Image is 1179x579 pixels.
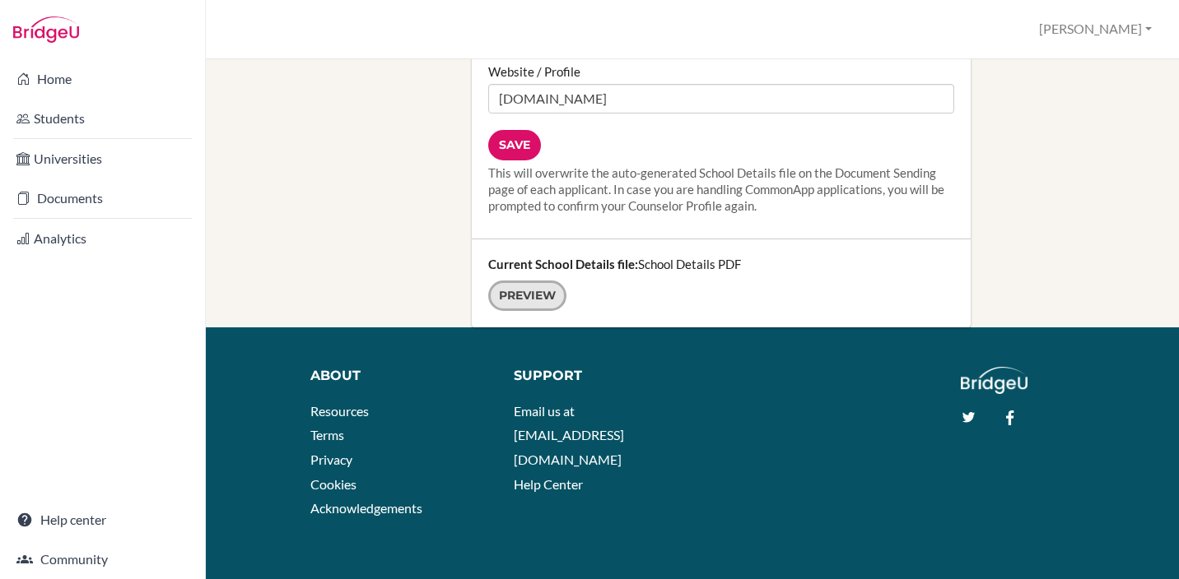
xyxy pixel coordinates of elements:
a: Help center [3,503,202,536]
label: Website / Profile [488,63,580,80]
a: Preview [488,280,566,311]
a: Students [3,102,202,135]
a: Help Center [514,476,583,492]
a: Email us at [EMAIL_ADDRESS][DOMAIN_NAME] [514,403,624,467]
a: Privacy [310,452,352,467]
img: logo_white@2x-f4f0deed5e89b7ecb1c2cc34c3e3d731f90f0f143d5ea2071677605dd97b5244.png [961,367,1028,394]
div: Support [514,367,680,386]
a: Cookies [310,476,356,492]
a: Acknowledgements [310,500,422,516]
a: Home [3,63,202,95]
div: About [310,367,489,386]
a: Documents [3,182,202,215]
a: Terms [310,427,344,442]
strong: Current School Details file: [488,257,638,271]
div: School Details PDF [472,239,972,327]
a: Universities [3,142,202,175]
a: Resources [310,403,369,419]
input: Save [488,130,541,160]
button: [PERSON_NAME] [1032,14,1159,44]
a: Analytics [3,222,202,255]
div: This will overwrite the auto-generated School Details file on the Document Sending page of each a... [488,164,955,214]
a: Community [3,543,202,576]
img: Bridge-U [13,16,79,43]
